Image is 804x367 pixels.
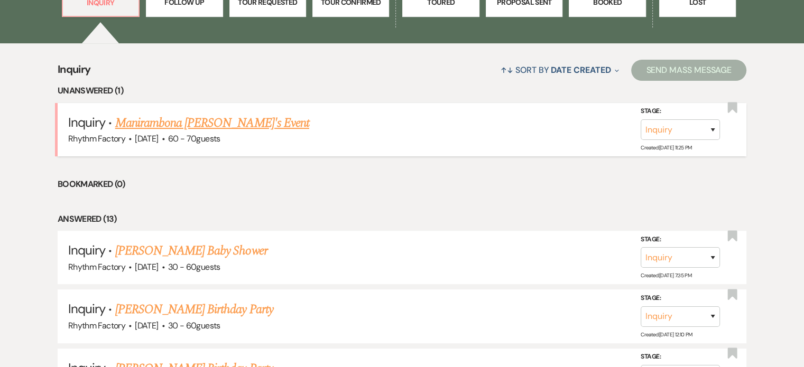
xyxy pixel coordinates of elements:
button: Sort By Date Created [496,56,623,84]
span: [DATE] [135,133,158,144]
span: Date Created [551,64,611,76]
button: Send Mass Message [631,60,746,81]
span: Rhythm Factory [68,261,125,272]
li: Unanswered (1) [58,84,746,98]
span: Created: [DATE] 7:35 PM [641,272,691,279]
a: [PERSON_NAME] Baby Shower [115,241,267,260]
span: Inquiry [68,242,105,258]
span: 60 - 70 guests [168,133,220,144]
span: Inquiry [68,300,105,317]
span: Rhythm Factory [68,320,125,331]
label: Stage: [641,351,720,363]
span: Inquiry [58,61,91,84]
label: Stage: [641,293,720,304]
span: 30 - 60 guests [168,261,220,272]
span: 30 - 60 guests [168,320,220,331]
li: Bookmarked (0) [58,177,746,191]
span: [DATE] [135,261,158,272]
label: Stage: [641,106,720,117]
label: Stage: [641,234,720,246]
span: Created: [DATE] 11:25 PM [641,144,691,151]
span: ↑↓ [501,64,513,76]
span: [DATE] [135,320,158,331]
span: Rhythm Factory [68,133,125,144]
span: Created: [DATE] 12:10 PM [641,331,692,337]
li: Answered (13) [58,212,746,226]
a: [PERSON_NAME] Birthday Party [115,300,273,319]
span: Inquiry [68,114,105,130]
a: Manirambona [PERSON_NAME]'s Event [115,114,309,133]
